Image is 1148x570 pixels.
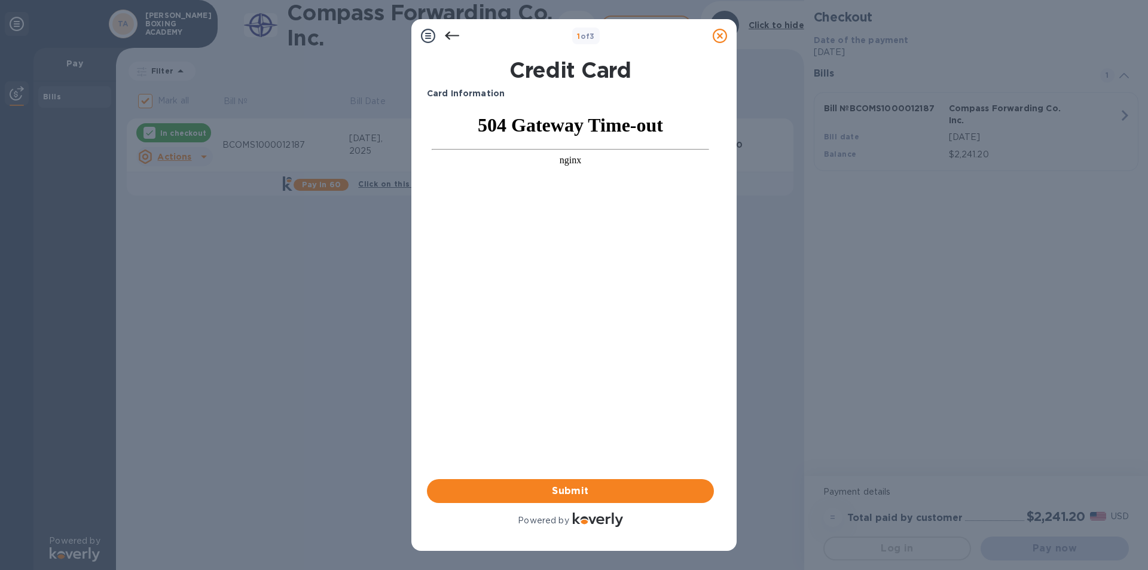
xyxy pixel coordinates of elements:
[427,109,714,180] iframe: Your browser does not support iframes
[436,484,704,498] span: Submit
[427,479,714,503] button: Submit
[577,32,580,41] span: 1
[427,89,505,98] b: Card Information
[573,513,623,527] img: Logo
[577,32,595,41] b: of 3
[518,514,569,527] p: Powered by
[422,57,719,83] h1: Credit Card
